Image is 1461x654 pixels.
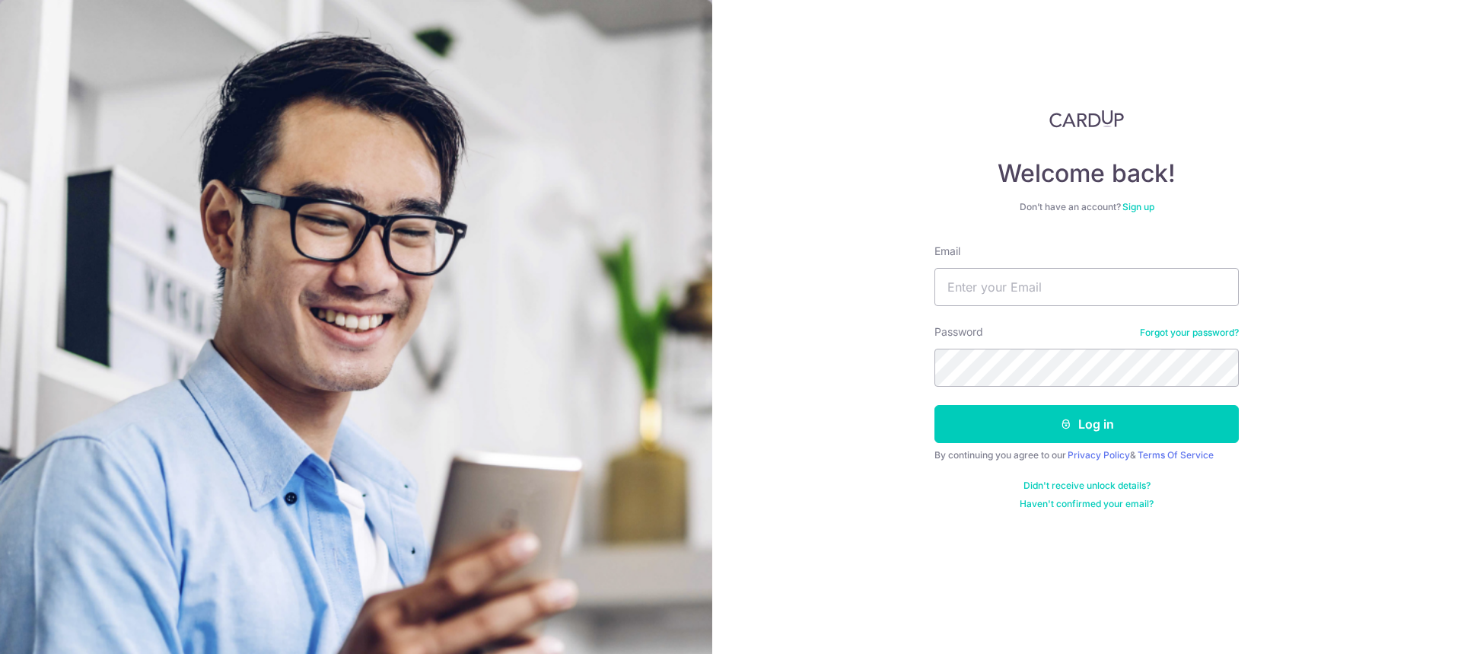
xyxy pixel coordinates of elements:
[934,201,1239,213] div: Don’t have an account?
[1020,498,1154,510] a: Haven't confirmed your email?
[934,405,1239,443] button: Log in
[1049,110,1124,128] img: CardUp Logo
[1138,449,1214,461] a: Terms Of Service
[934,268,1239,306] input: Enter your Email
[934,244,960,259] label: Email
[1068,449,1130,461] a: Privacy Policy
[934,324,983,340] label: Password
[1023,480,1151,492] a: Didn't receive unlock details?
[1122,201,1154,212] a: Sign up
[1140,327,1239,339] a: Forgot your password?
[934,158,1239,189] h4: Welcome back!
[934,449,1239,461] div: By continuing you agree to our &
